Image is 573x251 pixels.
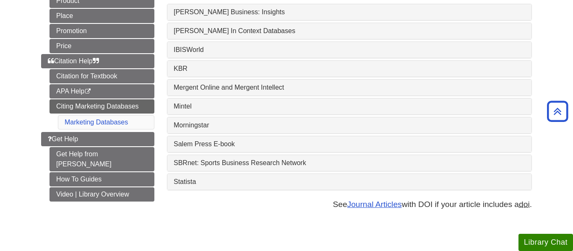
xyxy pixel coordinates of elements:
p: See with DOI if your article includes a . [167,199,532,211]
a: IBISWorld [174,46,525,54]
a: Get Help [41,132,154,146]
a: KBR [174,65,525,72]
a: [PERSON_NAME] In Context Databases [174,27,525,35]
i: This link opens in a new window [84,89,91,94]
a: APA Help [49,84,154,98]
span: Citation Help [48,57,99,65]
span: Get Help [48,135,78,142]
a: Place [49,9,154,23]
a: Mergent Online and Mergent Intellect [174,84,525,91]
abbr: digital object identifier such as 10.1177/‌1032373210373619 [519,200,530,209]
a: Price [49,39,154,53]
a: Citing Marketing Databases [49,99,154,114]
a: Marketing Databases [65,119,128,126]
a: How To Guides [49,172,154,186]
a: Citation for Textbook [49,69,154,83]
a: Video | Library Overview [49,187,154,202]
a: Citation Help [41,54,154,68]
a: Statista [174,178,525,186]
a: Mintel [174,103,525,110]
a: [PERSON_NAME] Business: Insights [174,8,525,16]
button: Library Chat [518,234,573,251]
a: Journal Articles [347,200,402,209]
a: Back to Top [544,106,571,117]
a: Get Help from [PERSON_NAME] [49,147,154,171]
a: Morningstar [174,122,525,129]
a: Promotion [49,24,154,38]
a: SBRnet: Sports Business Research Network [174,159,525,167]
a: Salem Press E-book [174,140,525,148]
